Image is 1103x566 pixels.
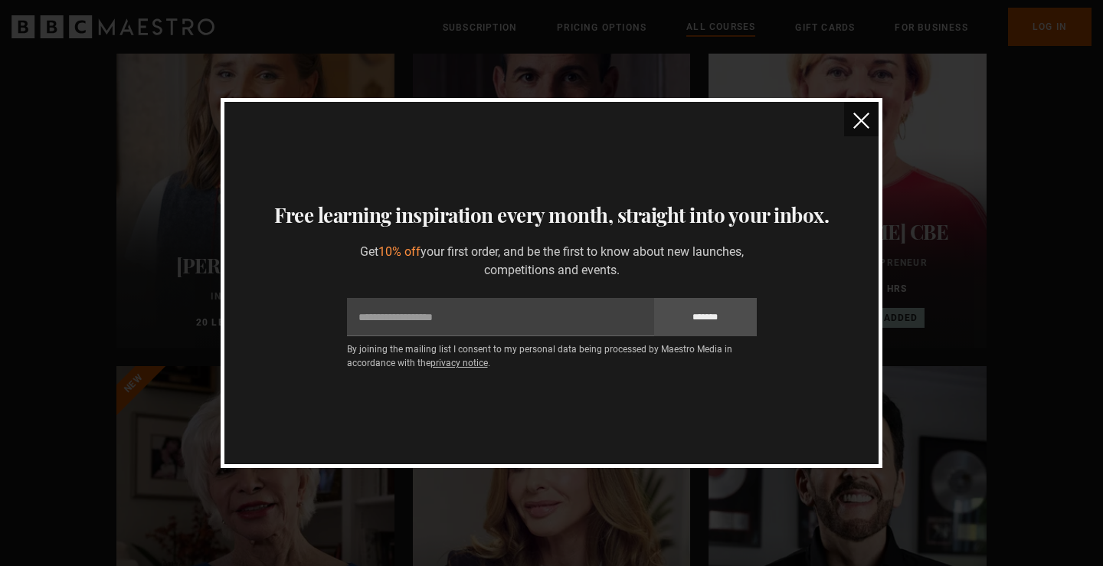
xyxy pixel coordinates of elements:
[430,358,488,368] a: privacy notice
[844,102,879,136] button: close
[378,244,421,259] span: 10% off
[347,243,757,280] p: Get your first order, and be the first to know about new launches, competitions and events.
[243,200,860,231] h3: Free learning inspiration every month, straight into your inbox.
[347,342,757,370] p: By joining the mailing list I consent to my personal data being processed by Maestro Media in acc...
